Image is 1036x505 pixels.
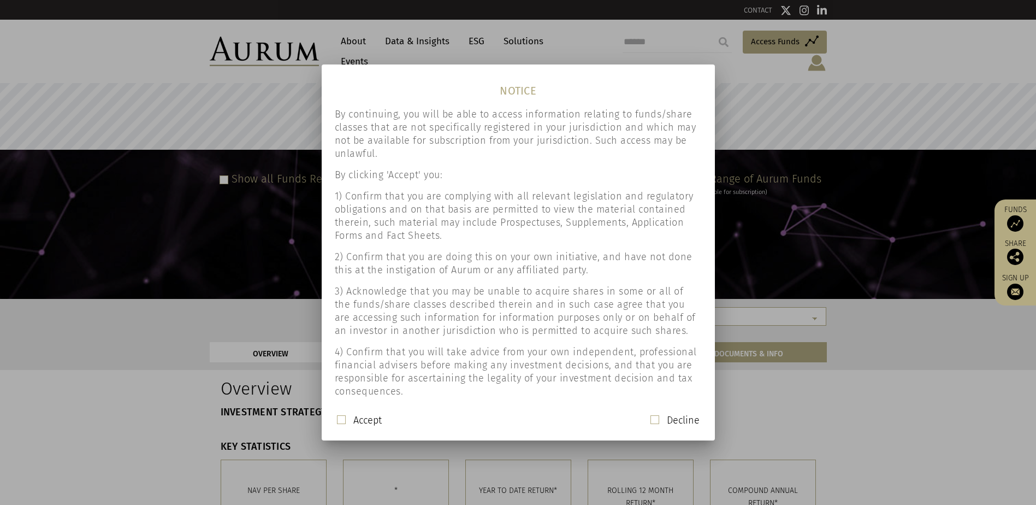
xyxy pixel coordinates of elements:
a: Funds [1000,205,1031,232]
p: 1) Confirm that you are complying with all relevant legislation and regulatory obligations and on... [335,190,702,242]
p: By clicking 'Accept' you: [335,168,702,181]
div: Share [1000,240,1031,265]
img: Access Funds [1007,215,1023,232]
img: Share this post [1007,249,1023,265]
img: Sign up to our newsletter [1007,284,1023,300]
p: By continuing, you will be able to access information relating to funds/share classes that are no... [335,108,702,160]
h1: NOTICE [322,73,715,99]
p: 3) Acknowledge that you may be unable to acquire shares in some or all of the funds/share classes... [335,285,702,337]
p: 4) Confirm that you will take advice from your own independent, professional financial advisers b... [335,345,702,398]
label: Accept [353,414,382,427]
label: Decline [667,414,700,427]
p: 2) Confirm that you are doing this on your own initiative, and have not done this at the instigat... [335,250,702,277]
a: Sign up [1000,273,1031,300]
